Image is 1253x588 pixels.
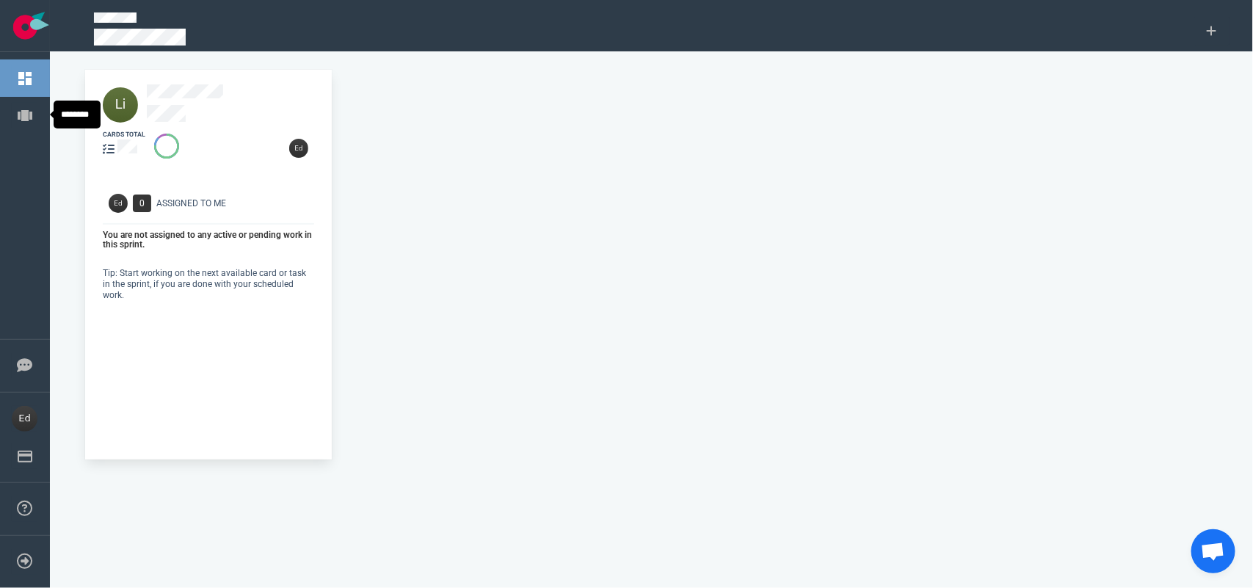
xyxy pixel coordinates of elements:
[103,231,314,250] p: You are not assigned to any active or pending work in this sprint.
[103,268,314,301] p: Tip: Start working on the next available card or task in the sprint, if you are done with your sc...
[156,197,323,210] div: Assigned To Me
[109,194,128,213] img: Avatar
[289,139,308,158] img: 26
[1191,529,1235,573] div: Aprire la chat
[103,87,138,123] img: 40
[133,195,151,212] span: 0
[103,130,145,139] div: cards total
